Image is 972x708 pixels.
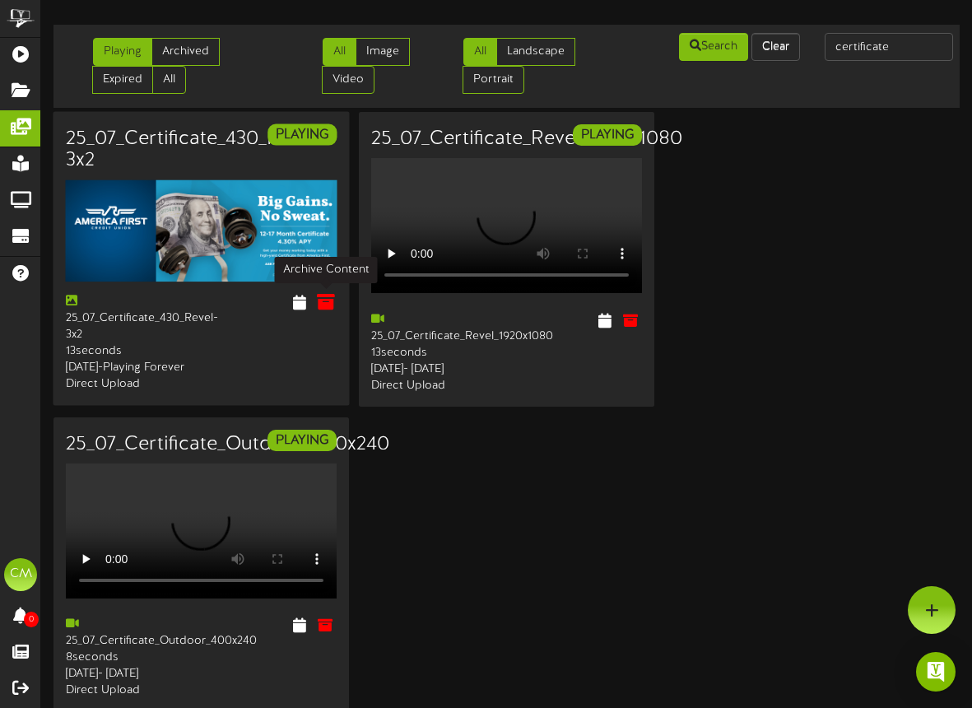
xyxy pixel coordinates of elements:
[66,650,188,666] div: 8 seconds
[496,38,575,66] a: Landscape
[371,378,494,394] div: Direct Upload
[152,66,186,94] a: All
[825,33,953,61] input: -- Search Messages by Name --
[151,38,220,66] a: Archived
[66,294,189,343] div: 25_07_Certificate_430_Revel-3x2
[66,343,189,360] div: 13 seconds
[371,345,494,361] div: 13 seconds
[463,66,524,94] a: Portrait
[66,376,189,393] div: Direct Upload
[679,33,748,61] button: Search
[323,38,356,66] a: All
[276,128,328,142] strong: PLAYING
[276,433,328,448] strong: PLAYING
[66,360,189,376] div: [DATE] - Playing Forever
[322,66,374,94] a: Video
[916,652,956,692] div: Open Intercom Messenger
[93,38,152,66] a: Playing
[24,612,39,627] span: 0
[66,463,337,599] video: Your browser does not support HTML5 video.
[66,128,325,172] h3: 25_07_Certificate_430_Revel-3x2
[581,128,634,142] strong: PLAYING
[371,128,682,150] h3: 25_07_Certificate_Revel_1920x1080
[751,33,800,61] button: Clear
[4,558,37,591] div: CM
[463,38,497,66] a: All
[371,361,494,378] div: [DATE] - [DATE]
[92,66,153,94] a: Expired
[66,617,188,650] div: 25_07_Certificate_Outdoor_400x240
[371,312,494,345] div: 25_07_Certificate_Revel_1920x1080
[66,179,337,282] img: ac20555d-bca8-42a3-8d35-30bce5fa1677.jpg
[356,38,410,66] a: Image
[66,682,188,699] div: Direct Upload
[66,666,188,682] div: [DATE] - [DATE]
[371,158,642,293] video: Your browser does not support HTML5 video.
[66,434,389,455] h3: 25_07_Certificate_Outdoor_400x240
